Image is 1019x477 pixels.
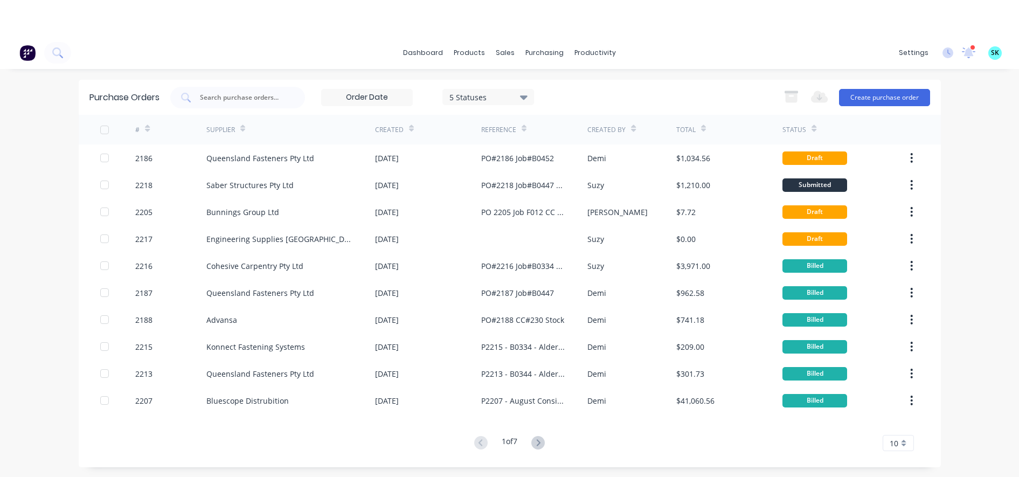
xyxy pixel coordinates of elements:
[587,395,606,406] div: Demi
[587,206,648,218] div: [PERSON_NAME]
[587,368,606,379] div: Demi
[135,179,152,191] div: 2218
[587,341,606,352] div: Demi
[135,395,152,406] div: 2207
[375,368,399,379] div: [DATE]
[782,259,847,273] div: Billed
[206,395,289,406] div: Bluescope Distrubition
[782,367,847,381] div: Billed
[839,89,930,106] button: Create purchase order
[569,45,621,61] div: productivity
[490,45,520,61] div: sales
[481,153,554,164] div: PO#2186 Job#B0452
[375,179,399,191] div: [DATE]
[782,125,806,135] div: Status
[375,260,399,272] div: [DATE]
[481,287,554,299] div: PO#2187 Job#B0447
[135,233,152,245] div: 2217
[206,233,353,245] div: Engineering Supplies [GEOGRAPHIC_DATA]
[375,314,399,326] div: [DATE]
[206,206,279,218] div: Bunnings Group Ltd
[135,287,152,299] div: 2187
[893,45,934,61] div: settings
[991,48,999,58] span: SK
[587,287,606,299] div: Demi
[375,233,399,245] div: [DATE]
[587,233,604,245] div: Suzy
[587,179,604,191] div: Suzy
[782,286,847,300] div: Billed
[676,314,704,326] div: $741.18
[206,341,305,352] div: Konnect Fastening Systems
[782,340,847,354] div: Billed
[481,260,566,272] div: PO#2216 Job#B0334 CC#307
[676,395,715,406] div: $41,060.56
[448,45,490,61] div: products
[676,233,696,245] div: $0.00
[375,287,399,299] div: [DATE]
[676,179,710,191] div: $1,210.00
[676,368,704,379] div: $301.73
[135,341,152,352] div: 2215
[676,153,710,164] div: $1,034.56
[375,206,399,218] div: [DATE]
[135,260,152,272] div: 2216
[135,153,152,164] div: 2186
[982,440,1008,466] iframe: Intercom live chat
[481,368,566,379] div: P2213 - B0344 - Alder Constructions Code: 301- Requested by [PERSON_NAME] - [DATE]
[481,125,516,135] div: Reference
[206,314,237,326] div: Advansa
[676,287,704,299] div: $962.58
[206,153,314,164] div: Queensland Fasteners Pty Ltd
[449,91,526,102] div: 5 Statuses
[890,438,898,449] span: 10
[782,178,847,192] div: Submitted
[676,206,696,218] div: $7.72
[206,287,314,299] div: Queensland Fasteners Pty Ltd
[206,368,314,379] div: Queensland Fasteners Pty Ltd
[375,395,399,406] div: [DATE]
[520,45,569,61] div: purchasing
[587,153,606,164] div: Demi
[481,179,566,191] div: PO#2218 Job#B0447 CC#305
[782,151,847,165] div: Draft
[587,260,604,272] div: Suzy
[135,125,140,135] div: #
[782,313,847,327] div: Billed
[19,45,36,61] img: Factory
[398,45,448,61] a: dashboard
[782,232,847,246] div: Draft
[481,341,566,352] div: P2215 - B0334 - Alder Constructions - 301
[206,125,235,135] div: Supplier
[199,92,288,103] input: Search purchase orders...
[135,314,152,326] div: 2188
[89,91,160,104] div: Purchase Orders
[676,341,704,352] div: $209.00
[206,260,303,272] div: Cohesive Carpentry Pty Ltd
[676,125,696,135] div: Total
[782,394,847,407] div: Billed
[375,153,399,164] div: [DATE]
[375,341,399,352] div: [DATE]
[481,206,566,218] div: PO 2205 Job F012 CC 302
[587,125,626,135] div: Created By
[502,435,517,451] div: 1 of 7
[375,125,404,135] div: Created
[676,260,710,272] div: $3,971.00
[322,89,412,106] input: Order Date
[481,395,566,406] div: P2207 - August Consignment
[481,314,564,326] div: PO#2188 CC#230 Stock
[782,205,847,219] div: Draft
[135,368,152,379] div: 2213
[135,206,152,218] div: 2205
[206,179,294,191] div: Saber Structures Pty Ltd
[587,314,606,326] div: Demi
